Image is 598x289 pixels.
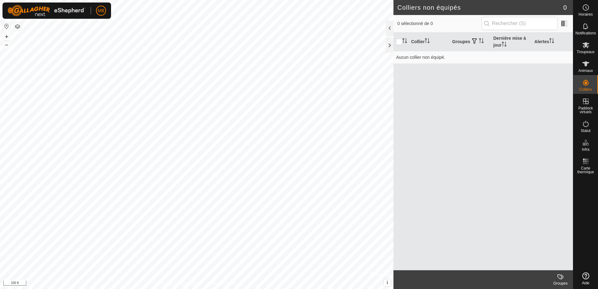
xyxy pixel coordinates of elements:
span: 0 [563,3,567,12]
th: Dernière mise à jour [491,33,532,51]
th: Alertes [532,33,573,51]
button: Réinitialiser la carte [3,23,10,30]
button: Couches de carte [14,23,21,30]
h2: Colliers non équipés [397,4,563,11]
img: Logo Gallagher [8,5,86,16]
p-sorticon: Activer pour trier [402,39,407,44]
input: Rechercher (S) [482,17,557,30]
th: Collier [408,33,449,51]
span: Paddock virtuels [575,106,596,114]
p-sorticon: Activer pour trier [479,39,484,44]
span: Infra [582,148,589,151]
button: – [3,41,10,48]
span: Colliers [579,88,592,91]
th: Groupes [450,33,491,51]
span: MB [98,8,104,14]
span: Statut [581,129,590,133]
a: Politique de confidentialité [158,281,201,286]
span: Notifications [575,31,596,35]
span: Horaires [579,13,593,16]
a: Aide [573,270,598,287]
a: Contactez-nous [209,281,236,286]
span: Aide [582,281,589,285]
p-sorticon: Activer pour trier [502,43,507,48]
span: i [387,280,388,285]
button: + [3,33,10,40]
span: Animaux [578,69,593,73]
span: Carte thermique [575,166,596,174]
button: i [384,279,391,286]
span: Troupeaux [577,50,595,54]
td: Aucun collier non équipé. [393,51,573,63]
p-sorticon: Activer pour trier [549,39,554,44]
span: 0 sélectionné de 0 [397,20,481,27]
p-sorticon: Activer pour trier [425,39,430,44]
div: Groupes [548,281,573,286]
